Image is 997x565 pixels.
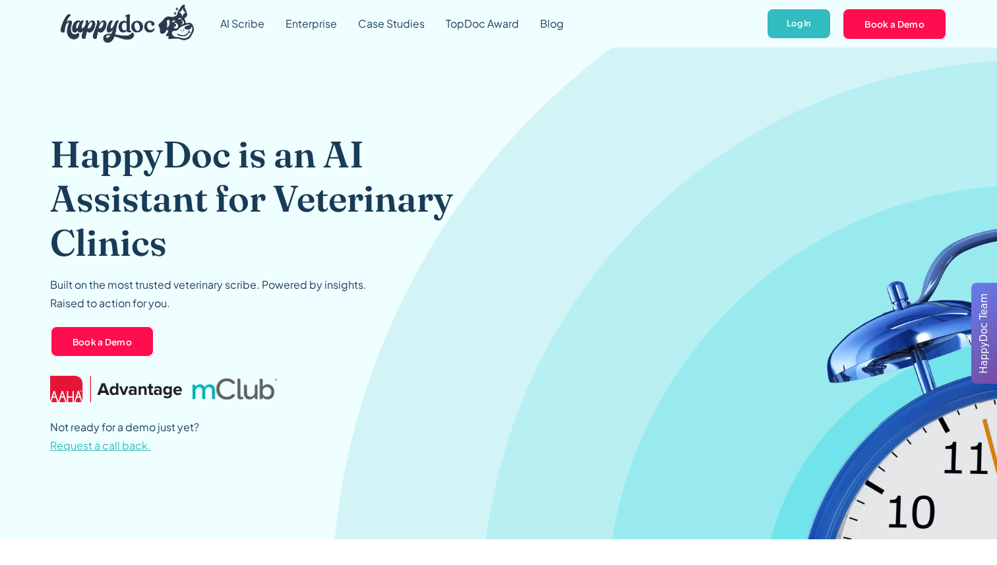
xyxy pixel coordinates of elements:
a: Book a Demo [842,8,947,40]
a: home [50,1,194,46]
a: Book a Demo [50,326,155,357]
h1: HappyDoc is an AI Assistant for Veterinary Clinics [50,132,454,265]
img: mclub logo [193,378,277,400]
img: AAHA Advantage logo [50,376,182,402]
a: Log In [766,8,831,40]
span: Request a call back. [50,438,151,452]
p: Built on the most trusted veterinary scribe. Powered by insights. Raised to action for you. [50,276,367,312]
img: HappyDoc Logo: A happy dog with his ear up, listening. [61,5,194,43]
p: Not ready for a demo just yet? [50,418,199,455]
